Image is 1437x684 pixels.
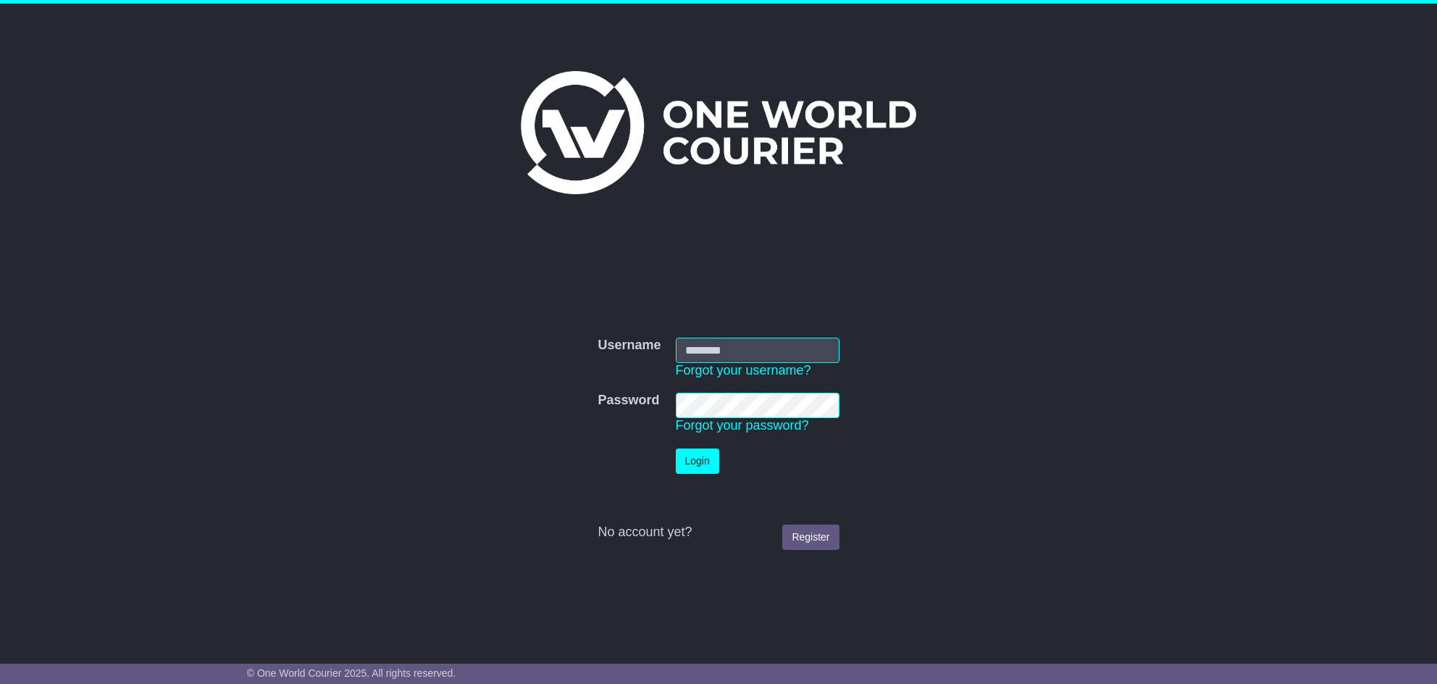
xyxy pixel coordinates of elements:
label: Password [598,393,659,409]
label: Username [598,338,661,354]
span: © One World Courier 2025. All rights reserved. [247,667,456,679]
div: No account yet? [598,525,839,541]
a: Forgot your password? [676,418,809,433]
button: Login [676,449,719,474]
img: One World [521,71,916,194]
a: Register [782,525,839,550]
a: Forgot your username? [676,363,811,378]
